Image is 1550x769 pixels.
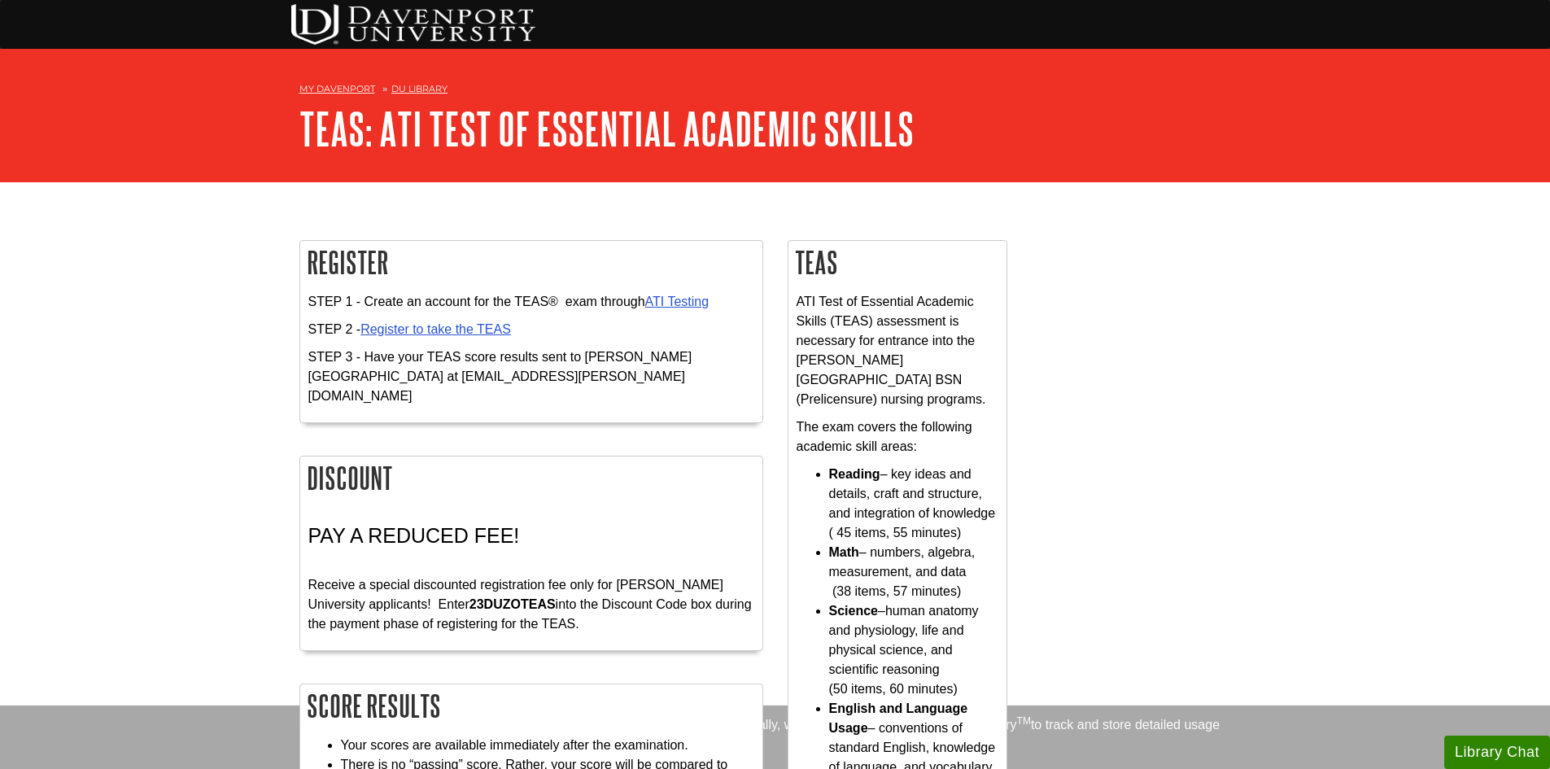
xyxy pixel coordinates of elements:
strong: Reading [829,467,880,481]
a: Register to take the TEAS [360,322,511,336]
li: –human anatomy and physiology, life and physical science, and scientific reasoning (50 items, 60 ... [829,601,998,699]
button: Library Chat [1444,736,1550,769]
a: My Davenport [299,82,375,96]
a: ATI Testing [645,295,710,308]
p: STEP 1 - Create an account for the TEAS® exam through [308,292,754,312]
li: – key ideas and details, craft and structure, and integration of knowledge ( 45 items, 55 minutes) [829,465,998,543]
img: DU Testing Services [291,4,535,45]
strong: 23DUZOTEAS [469,597,556,611]
strong: English and Language Usage [829,701,968,735]
h2: TEAS [788,241,1006,284]
li: – numbers, algebra, measurement, and data (38 items, 57 minutes) [829,543,998,601]
p: Receive a special discounted registration fee only for [PERSON_NAME] University applicants! Enter... [308,556,754,634]
strong: Math [829,545,859,559]
h2: Score Results [300,684,762,727]
strong: Science [829,604,878,618]
li: Your scores are available immediately after the examination. [341,736,754,755]
p: STEP 3 - Have your TEAS score results sent to [PERSON_NAME][GEOGRAPHIC_DATA] at [EMAIL_ADDRESS][P... [308,347,754,406]
sup: TM [1017,715,1031,727]
h2: Discount [300,457,762,500]
nav: breadcrumb [299,78,1251,104]
h2: Register [300,241,762,284]
p: STEP 2 - [308,320,754,339]
p: ATI Test of Essential Academic Skills (TEAS) assessment is necessary for entrance into the [PERSO... [797,292,998,409]
a: TEAS: ATI Test of Essential Academic Skills [299,103,914,154]
h3: PAY A REDUCED FEE! [308,524,754,548]
a: DU Library [391,83,448,94]
p: The exam covers the following academic skill areas: [797,417,998,457]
